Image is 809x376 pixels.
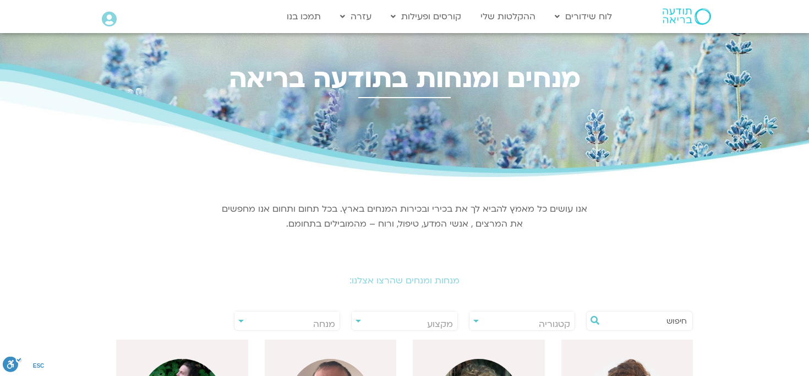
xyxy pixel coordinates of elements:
[549,6,617,27] a: לוח שידורים
[385,6,467,27] a: קורסים ופעילות
[427,318,453,330] span: מקצוע
[96,276,713,286] h2: מנחות ומנחים שהרצו אצלנו:
[335,6,377,27] a: עזרה
[96,63,713,94] h2: מנחים ומנחות בתודעה בריאה
[220,202,589,232] p: אנו עושים כל מאמץ להביא לך את בכירי ובכירות המנחים בארץ. בכל תחום ותחום אנו מחפשים את המרצים , אנ...
[281,6,326,27] a: תמכו בנו
[539,318,570,330] span: קטגוריה
[603,311,687,330] input: חיפוש
[663,8,711,25] img: תודעה בריאה
[475,6,541,27] a: ההקלטות שלי
[313,318,335,330] span: מנחה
